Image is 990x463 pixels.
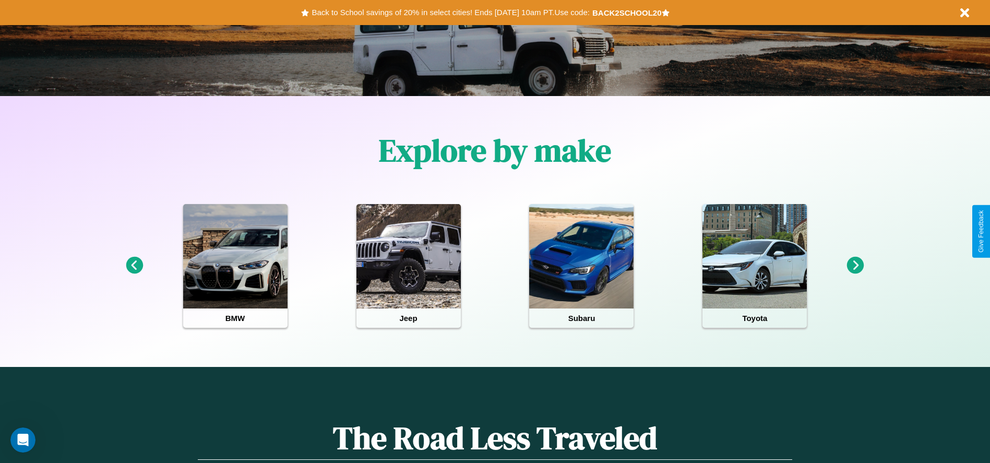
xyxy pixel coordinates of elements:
[977,210,985,253] div: Give Feedback
[10,428,35,453] iframe: Intercom live chat
[529,308,634,328] h4: Subaru
[309,5,592,20] button: Back to School savings of 20% in select cities! Ends [DATE] 10am PT.Use code:
[592,8,662,17] b: BACK2SCHOOL20
[379,129,611,172] h1: Explore by make
[356,308,461,328] h4: Jeep
[198,417,792,460] h1: The Road Less Traveled
[183,308,288,328] h4: BMW
[702,308,807,328] h4: Toyota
